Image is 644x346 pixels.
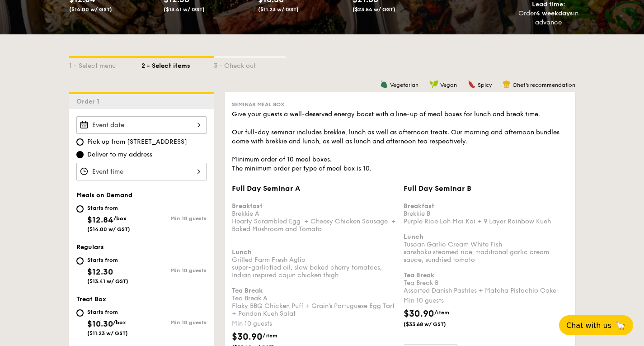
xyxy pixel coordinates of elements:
[76,163,207,180] input: Event time
[76,138,84,146] input: Pick up from [STREET_ADDRESS]
[404,271,434,279] b: Tea Break
[87,137,187,147] span: Pick up from [STREET_ADDRESS]
[87,278,128,284] span: ($13.41 w/ GST)
[559,315,633,335] button: Chat with us🦙
[263,332,277,339] span: /item
[87,267,113,277] span: $12.30
[232,101,284,108] span: Seminar Meal Box
[87,226,130,232] span: ($14.00 w/ GST)
[404,308,434,319] span: $30.90
[214,58,286,71] div: 3 - Check out
[404,184,471,193] span: Full Day Seminar B
[76,257,84,265] input: Starts from$12.30($13.41 w/ GST)Min 10 guests
[113,215,127,222] span: /box
[468,80,476,88] img: icon-spicy.37a8142b.svg
[503,80,511,88] img: icon-chef-hat.a58ddaea.svg
[232,332,263,342] span: $30.90
[76,191,132,199] span: Meals on Demand
[113,319,126,326] span: /box
[69,6,112,13] span: ($14.00 w/ GST)
[478,82,492,88] span: Spicy
[532,0,565,8] span: Lead time:
[232,287,263,294] b: Tea Break
[164,6,205,13] span: ($13.41 w/ GST)
[76,309,84,317] input: Starts from$10.30/box($11.23 w/ GST)Min 10 guests
[615,320,626,331] span: 🦙
[404,194,568,294] div: Brekkie B Purple Rice Loh Mai Kai + 9 Layer Rainbow Kueh Tuscan Garlic Cream White Fish sanshoku ...
[76,151,84,158] input: Deliver to my address
[87,319,113,329] span: $10.30
[141,58,214,71] div: 2 - Select items
[87,256,128,264] div: Starts from
[69,58,141,71] div: 1 - Select menu
[87,215,113,225] span: $12.84
[232,248,252,256] b: Lunch
[404,202,434,210] b: Breakfast
[429,80,438,88] img: icon-vegan.f8ff3823.svg
[232,319,396,328] div: Min 10 guests
[566,321,611,330] span: Chat with us
[232,194,396,318] div: Brekkie A Hearty Scrambled Egg + Cheesy Chicken Sausage + Baked Mushroom and Tomato Grilled Farm ...
[434,309,449,316] span: /item
[87,330,128,337] span: ($11.23 w/ GST)
[87,308,128,316] div: Starts from
[87,150,152,159] span: Deliver to my address
[76,205,84,213] input: Starts from$12.84/box($14.00 w/ GST)Min 10 guests
[390,82,418,88] span: Vegetarian
[404,233,423,241] b: Lunch
[518,9,579,27] div: Order in advance
[76,243,104,251] span: Regulars
[353,6,395,13] span: ($23.54 w/ GST)
[141,215,207,222] div: Min 10 guests
[512,82,575,88] span: Chef's recommendation
[76,116,207,134] input: Event date
[404,296,568,305] div: Min 10 guests
[258,6,299,13] span: ($11.23 w/ GST)
[232,184,300,193] span: Full Day Seminar A
[87,204,130,212] div: Starts from
[536,9,573,17] strong: 4 weekdays
[141,267,207,274] div: Min 10 guests
[141,319,207,326] div: Min 10 guests
[76,98,103,105] span: Order 1
[76,295,106,303] span: Treat Box
[440,82,457,88] span: Vegan
[404,321,465,328] span: ($33.68 w/ GST)
[232,202,263,210] b: Breakfast
[232,110,568,173] div: Give your guests a well-deserved energy boost with a line-up of meal boxes for lunch and break ti...
[380,80,388,88] img: icon-vegetarian.fe4039eb.svg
